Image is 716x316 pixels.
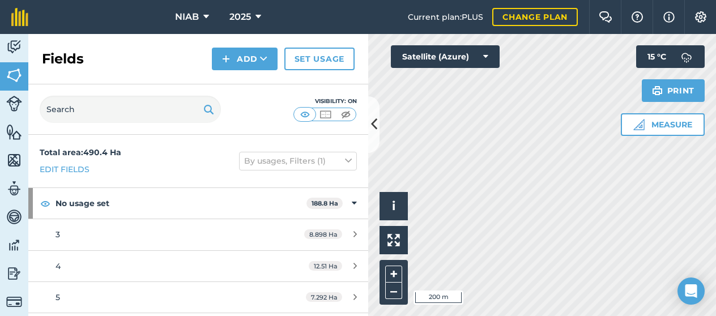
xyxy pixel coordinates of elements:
[6,67,22,84] img: svg+xml;base64,PHN2ZyB4bWxucz0iaHR0cDovL3d3dy53My5vcmcvMjAwMC9zdmciIHdpZHRoPSI1NiIgaGVpZ2h0PSI2MC...
[28,188,368,219] div: No usage set188.8 Ha
[380,192,408,220] button: i
[40,147,121,157] strong: Total area : 490.4 Ha
[175,10,199,24] span: NIAB
[42,50,84,68] h2: Fields
[387,234,400,246] img: Four arrows, one pointing top left, one top right, one bottom right and the last bottom left
[636,45,705,68] button: 15 °C
[212,48,278,70] button: Add
[40,163,89,176] a: Edit fields
[677,277,705,305] div: Open Intercom Messenger
[6,294,22,310] img: svg+xml;base64,PD94bWwgdmVyc2lvbj0iMS4wIiBlbmNvZGluZz0idXRmLTgiPz4KPCEtLSBHZW5lcmF0b3I6IEFkb2JlIE...
[6,152,22,169] img: svg+xml;base64,PHN2ZyB4bWxucz0iaHR0cDovL3d3dy53My5vcmcvMjAwMC9zdmciIHdpZHRoPSI1NiIgaGVpZ2h0PSI2MC...
[652,84,663,97] img: svg+xml;base64,PHN2ZyB4bWxucz0iaHR0cDovL3d3dy53My5vcmcvMjAwMC9zdmciIHdpZHRoPSIxOSIgaGVpZ2h0PSIyNC...
[40,197,50,210] img: svg+xml;base64,PHN2ZyB4bWxucz0iaHR0cDovL3d3dy53My5vcmcvMjAwMC9zdmciIHdpZHRoPSIxOCIgaGVpZ2h0PSIyNC...
[56,229,60,240] span: 3
[222,52,230,66] img: svg+xml;base64,PHN2ZyB4bWxucz0iaHR0cDovL3d3dy53My5vcmcvMjAwMC9zdmciIHdpZHRoPSIxNCIgaGVpZ2h0PSIyNC...
[56,261,61,271] span: 4
[642,79,705,102] button: Print
[56,188,306,219] strong: No usage set
[6,123,22,140] img: svg+xml;base64,PHN2ZyB4bWxucz0iaHR0cDovL3d3dy53My5vcmcvMjAwMC9zdmciIHdpZHRoPSI1NiIgaGVpZ2h0PSI2MC...
[304,229,342,239] span: 8.898 Ha
[663,10,675,24] img: svg+xml;base64,PHN2ZyB4bWxucz0iaHR0cDovL3d3dy53My5vcmcvMjAwMC9zdmciIHdpZHRoPSIxNyIgaGVpZ2h0PSIxNy...
[630,11,644,23] img: A question mark icon
[306,292,342,302] span: 7.292 Ha
[6,237,22,254] img: svg+xml;base64,PD94bWwgdmVyc2lvbj0iMS4wIiBlbmNvZGluZz0idXRmLTgiPz4KPCEtLSBHZW5lcmF0b3I6IEFkb2JlIE...
[28,219,368,250] a: 38.898 Ha
[203,103,214,116] img: svg+xml;base64,PHN2ZyB4bWxucz0iaHR0cDovL3d3dy53My5vcmcvMjAwMC9zdmciIHdpZHRoPSIxOSIgaGVpZ2h0PSIyNC...
[284,48,355,70] a: Set usage
[28,282,368,313] a: 57.292 Ha
[408,11,483,23] span: Current plan : PLUS
[621,113,705,136] button: Measure
[694,11,708,23] img: A cog icon
[633,119,645,130] img: Ruler icon
[6,180,22,197] img: svg+xml;base64,PD94bWwgdmVyc2lvbj0iMS4wIiBlbmNvZGluZz0idXRmLTgiPz4KPCEtLSBHZW5lcmF0b3I6IEFkb2JlIE...
[492,8,578,26] a: Change plan
[391,45,500,68] button: Satellite (Azure)
[293,97,357,106] div: Visibility: On
[339,109,353,120] img: svg+xml;base64,PHN2ZyB4bWxucz0iaHR0cDovL3d3dy53My5vcmcvMjAwMC9zdmciIHdpZHRoPSI1MCIgaGVpZ2h0PSI0MC...
[6,208,22,225] img: svg+xml;base64,PD94bWwgdmVyc2lvbj0iMS4wIiBlbmNvZGluZz0idXRmLTgiPz4KPCEtLSBHZW5lcmF0b3I6IEFkb2JlIE...
[599,11,612,23] img: Two speech bubbles overlapping with the left bubble in the forefront
[675,45,698,68] img: svg+xml;base64,PD94bWwgdmVyc2lvbj0iMS4wIiBlbmNvZGluZz0idXRmLTgiPz4KPCEtLSBHZW5lcmF0b3I6IEFkb2JlIE...
[56,292,60,302] span: 5
[11,8,28,26] img: fieldmargin Logo
[6,265,22,282] img: svg+xml;base64,PD94bWwgdmVyc2lvbj0iMS4wIiBlbmNvZGluZz0idXRmLTgiPz4KPCEtLSBHZW5lcmF0b3I6IEFkb2JlIE...
[229,10,251,24] span: 2025
[298,109,312,120] img: svg+xml;base64,PHN2ZyB4bWxucz0iaHR0cDovL3d3dy53My5vcmcvMjAwMC9zdmciIHdpZHRoPSI1MCIgaGVpZ2h0PSI0MC...
[385,283,402,299] button: –
[40,96,221,123] input: Search
[318,109,333,120] img: svg+xml;base64,PHN2ZyB4bWxucz0iaHR0cDovL3d3dy53My5vcmcvMjAwMC9zdmciIHdpZHRoPSI1MCIgaGVpZ2h0PSI0MC...
[6,96,22,112] img: svg+xml;base64,PD94bWwgdmVyc2lvbj0iMS4wIiBlbmNvZGluZz0idXRmLTgiPz4KPCEtLSBHZW5lcmF0b3I6IEFkb2JlIE...
[385,266,402,283] button: +
[312,199,338,207] strong: 188.8 Ha
[239,152,357,170] button: By usages, Filters (1)
[28,251,368,281] a: 412.51 Ha
[392,199,395,213] span: i
[309,261,342,271] span: 12.51 Ha
[6,39,22,55] img: svg+xml;base64,PD94bWwgdmVyc2lvbj0iMS4wIiBlbmNvZGluZz0idXRmLTgiPz4KPCEtLSBHZW5lcmF0b3I6IEFkb2JlIE...
[647,45,666,68] span: 15 ° C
